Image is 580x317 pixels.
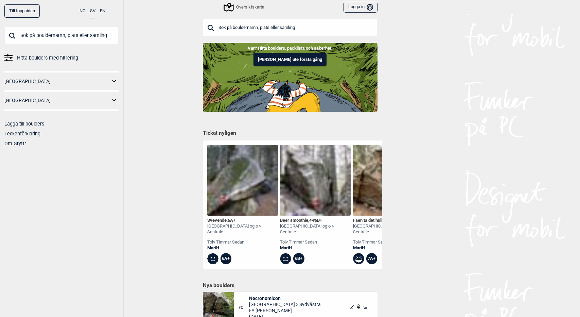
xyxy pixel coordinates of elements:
[4,141,26,146] a: Om Gryttr
[253,53,327,66] button: [PERSON_NAME] ute första gång
[207,239,278,245] div: tolv timmar sedan
[280,145,351,216] img: Beer smoothie 200405
[207,223,278,235] div: [GEOGRAPHIC_DATA] og o > Sentrale
[207,145,278,216] img: Svevende 200402
[315,218,322,223] span: 6B+
[4,53,119,63] a: Hitta boulders med filtrering
[4,4,40,18] a: Till toppsidan
[100,4,105,18] button: EN
[17,53,78,63] span: Hitta boulders med filtrering
[203,282,377,289] h1: Nya boulders
[293,253,304,264] div: 6B+
[280,245,351,251] a: MariH
[353,218,424,223] div: Faen ta det hullet , Ψ
[249,295,321,301] span: Necronomicon
[203,130,377,137] h1: Tickat nyligen
[344,2,377,13] button: Logga in
[280,239,351,245] div: tolv timmar sedan
[353,239,424,245] div: tolv timmar sedan
[207,218,278,223] div: Svevende ,
[249,301,321,307] span: [GEOGRAPHIC_DATA] > Sydvästra
[280,223,351,235] div: [GEOGRAPHIC_DATA] og o > Sentrale
[4,131,40,136] a: Teckenförklaring
[5,45,575,52] p: Var? Hitta boulders, packlista och säkerhet.
[221,253,232,264] div: 6A+
[366,253,377,264] div: 7A+
[353,245,424,251] a: MariH
[80,4,86,18] button: NO
[225,3,264,11] div: Översiktskarta
[203,43,377,112] img: Indoor to outdoor
[353,223,424,235] div: [GEOGRAPHIC_DATA] og o > Sentrale
[309,218,312,223] span: 4
[90,4,95,18] button: SV
[353,145,424,216] img: Faen ta det hullet
[203,19,377,36] input: Sök på bouldernamn, plats eller samling
[249,307,321,314] span: FA: [PERSON_NAME]
[4,27,119,44] input: Sök på bouldernamn, plats eller samling
[280,218,351,223] div: Beer smoothie , Ψ
[4,96,110,105] a: [GEOGRAPHIC_DATA]
[4,121,44,127] a: Lägga till boulders
[4,77,110,86] a: [GEOGRAPHIC_DATA]
[238,305,249,311] span: 7C
[228,218,235,223] span: 6A+
[207,245,278,251] a: MariH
